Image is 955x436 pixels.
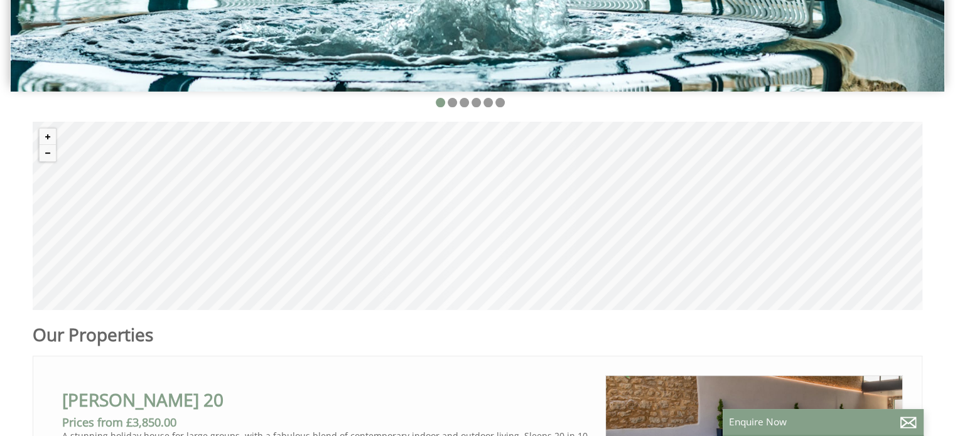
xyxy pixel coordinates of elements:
[729,415,917,428] p: Enquire Now
[62,415,595,430] h3: Prices from £3,850.00
[33,322,611,346] h1: Our Properties
[40,129,56,145] button: Zoom in
[40,145,56,161] button: Zoom out
[33,122,922,310] canvas: Map
[62,388,224,412] a: [PERSON_NAME] 20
